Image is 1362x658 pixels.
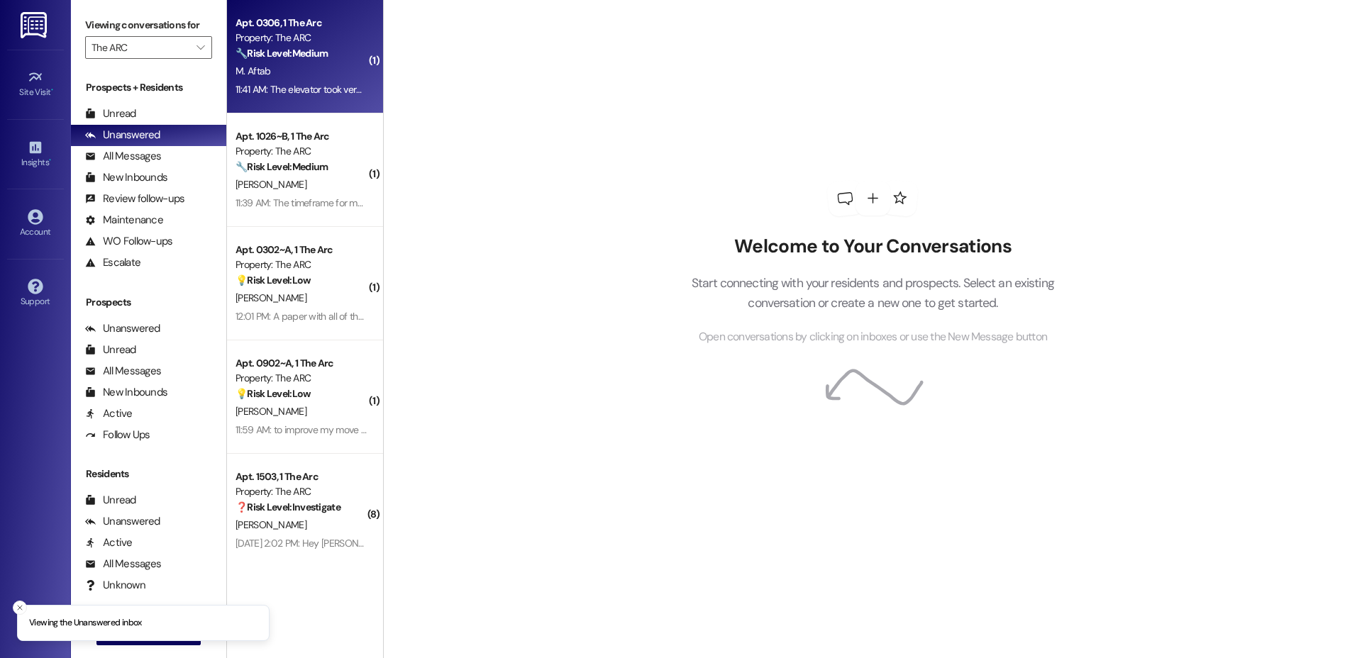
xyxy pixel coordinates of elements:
i:  [196,42,204,53]
div: Unanswered [85,128,160,143]
div: Residents [71,467,226,481]
div: Follow Ups [85,428,150,442]
h2: Welcome to Your Conversations [670,235,1075,258]
div: Active [85,406,133,421]
a: Support [7,274,64,313]
span: M. Aftab [236,65,270,77]
div: All Messages [85,557,161,571]
div: 11:59 AM: to improve my move in experience would be able to get a single dorm as i'll have more s... [236,423,892,436]
div: Review follow-ups [85,191,184,206]
div: Apt. 0306, 1 The Arc [236,16,367,30]
div: Active [85,535,133,550]
div: Apt. 1026~B, 1 The Arc [236,129,367,144]
strong: 🔧 Risk Level: Medium [236,47,328,60]
span: [PERSON_NAME] [236,405,306,418]
span: • [51,85,53,95]
strong: 💡 Risk Level: Low [236,274,311,286]
div: New Inbounds [85,170,167,185]
span: • [49,155,51,165]
img: ResiDesk Logo [21,12,50,38]
div: 11:41 AM: The elevator took very long to come down and go up [236,83,488,96]
span: [PERSON_NAME] [236,291,306,304]
span: [PERSON_NAME] [236,518,306,531]
div: [DATE] 2:02 PM: Hey [PERSON_NAME], we appreciate your text! We'll be back at 11AM to help you out... [236,537,863,550]
strong: 💡 Risk Level: Low [236,387,311,400]
div: Unread [85,106,136,121]
a: Insights • [7,135,64,174]
strong: ❓ Risk Level: Investigate [236,501,340,513]
div: Prospects + Residents [71,80,226,95]
div: Prospects [71,295,226,310]
a: Account [7,205,64,243]
p: Viewing the Unanswered inbox [29,617,142,630]
div: Maintenance [85,213,163,228]
div: Escalate [85,255,140,270]
span: [PERSON_NAME] [236,178,306,191]
div: Property: The ARC [236,371,367,386]
div: 11:39 AM: The timeframe for moving in was insane. An hour for 3 floors to move in and doing all t... [236,196,775,209]
p: Start connecting with your residents and prospects. Select an existing conversation or create a n... [670,273,1075,313]
div: Unanswered [85,514,160,529]
div: WO Follow-ups [85,234,172,249]
input: All communities [92,36,189,59]
div: Unread [85,342,136,357]
div: Unknown [85,578,145,593]
div: Property: The ARC [236,30,367,45]
div: New Inbounds [85,385,167,400]
div: Apt. 1503, 1 The Arc [236,469,367,484]
div: Apt. 0902~A, 1 The Arc [236,356,367,371]
div: Property: The ARC [236,484,367,499]
div: Unread [85,493,136,508]
div: 12:01 PM: A paper with all of the amenities were as well as how to sign in guests and guest vehic... [236,310,661,323]
div: All Messages [85,364,161,379]
a: Site Visit • [7,65,64,104]
button: Close toast [13,601,27,615]
label: Viewing conversations for [85,14,212,36]
strong: 🔧 Risk Level: Medium [236,160,328,173]
div: Apt. 0302~A, 1 The Arc [236,242,367,257]
span: Open conversations by clicking on inboxes or use the New Message button [699,328,1047,346]
div: Unanswered [85,321,160,336]
div: Property: The ARC [236,144,367,159]
div: All Messages [85,149,161,164]
div: Property: The ARC [236,257,367,272]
